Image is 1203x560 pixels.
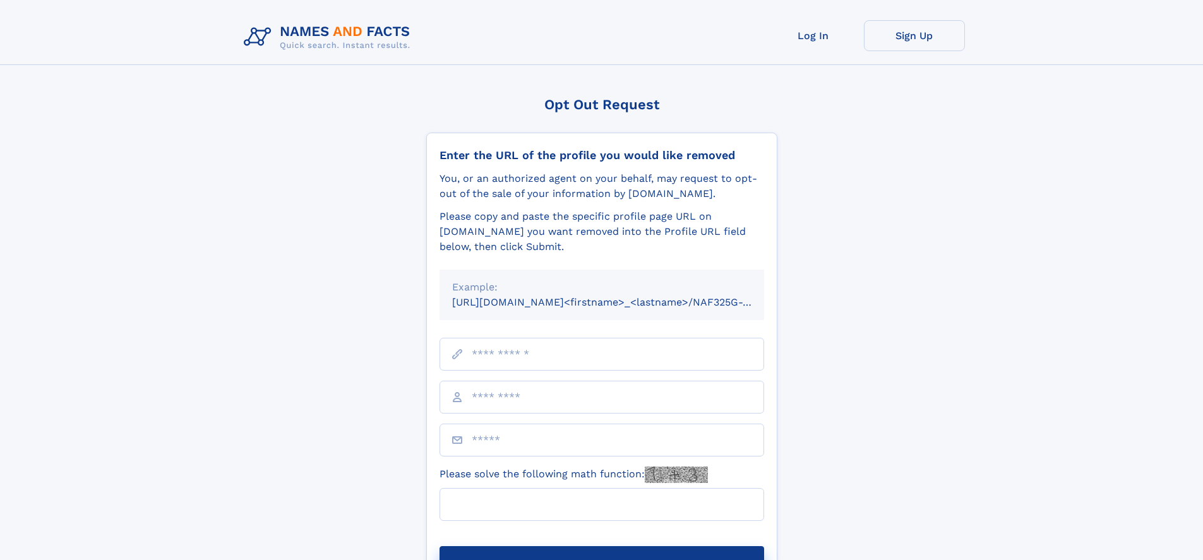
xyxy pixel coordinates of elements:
[452,280,751,295] div: Example:
[763,20,864,51] a: Log In
[864,20,965,51] a: Sign Up
[452,296,788,308] small: [URL][DOMAIN_NAME]<firstname>_<lastname>/NAF325G-xxxxxxxx
[440,148,764,162] div: Enter the URL of the profile you would like removed
[426,97,777,112] div: Opt Out Request
[440,209,764,254] div: Please copy and paste the specific profile page URL on [DOMAIN_NAME] you want removed into the Pr...
[239,20,421,54] img: Logo Names and Facts
[440,171,764,201] div: You, or an authorized agent on your behalf, may request to opt-out of the sale of your informatio...
[440,467,708,483] label: Please solve the following math function:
